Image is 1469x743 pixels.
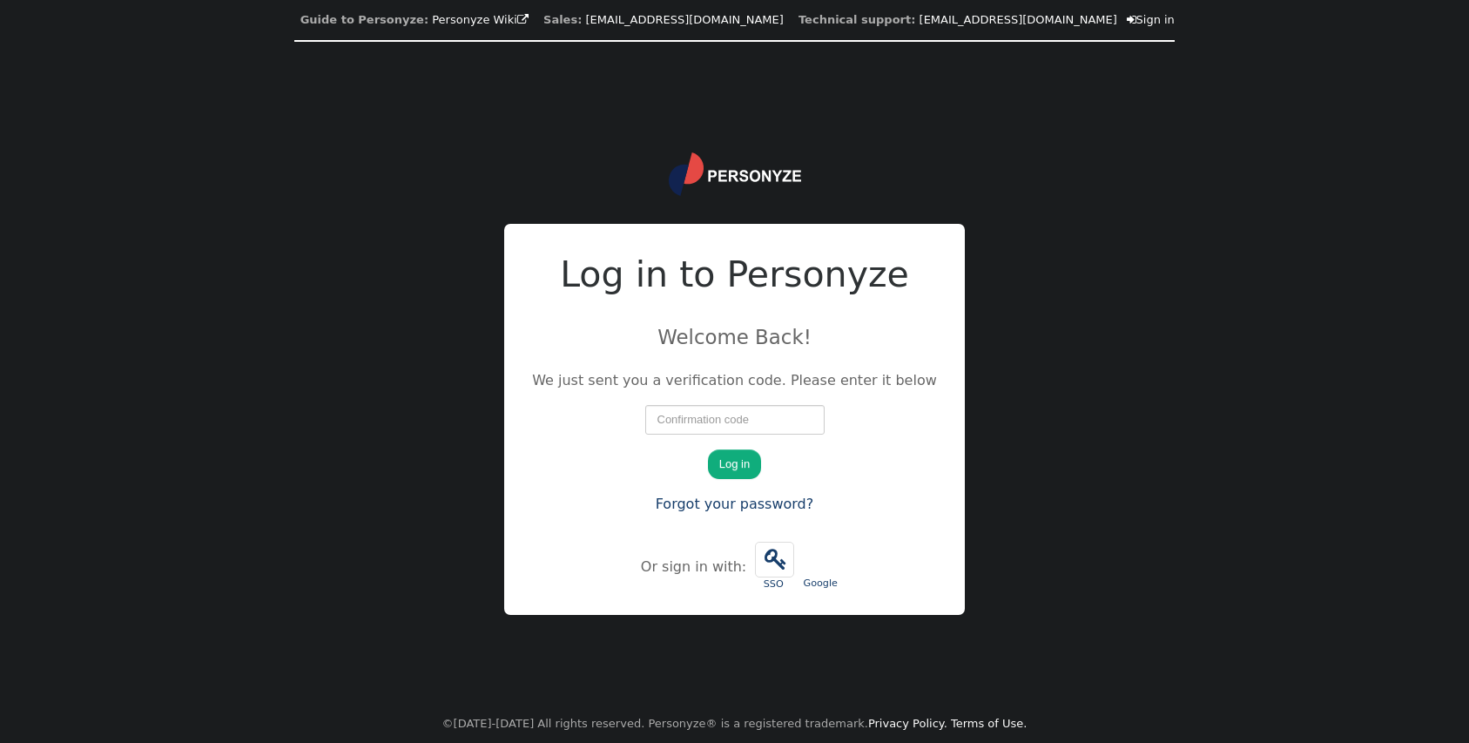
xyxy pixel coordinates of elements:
[300,13,428,26] b: Guide to Personyze:
[751,533,799,601] a:  SSO
[755,578,792,592] div: SSO
[920,13,1117,26] a: [EMAIL_ADDRESS][DOMAIN_NAME]
[868,717,947,730] a: Privacy Policy.
[1127,14,1136,25] span: 
[669,152,801,196] img: logo.svg
[517,14,529,25] span: 
[951,717,1028,730] a: Terms of Use.
[532,370,937,391] p: We just sent you a verification code. Please enter it below
[803,577,838,591] div: Google
[1127,13,1175,26] a: Sign in
[799,533,842,600] a: Google
[792,540,848,578] iframe: Sign in with Google Button
[543,13,582,26] b: Sales:
[432,13,529,26] a: Personyze Wiki
[532,322,937,352] p: Welcome Back!
[586,13,784,26] a: [EMAIL_ADDRESS][DOMAIN_NAME]
[532,248,937,302] h2: Log in to Personyze
[641,557,751,578] div: Or sign in with:
[656,496,814,512] a: Forgot your password?
[708,449,761,479] button: Log in
[799,13,915,26] b: Technical support:
[756,543,793,577] span: 
[645,405,825,435] input: Confirmation code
